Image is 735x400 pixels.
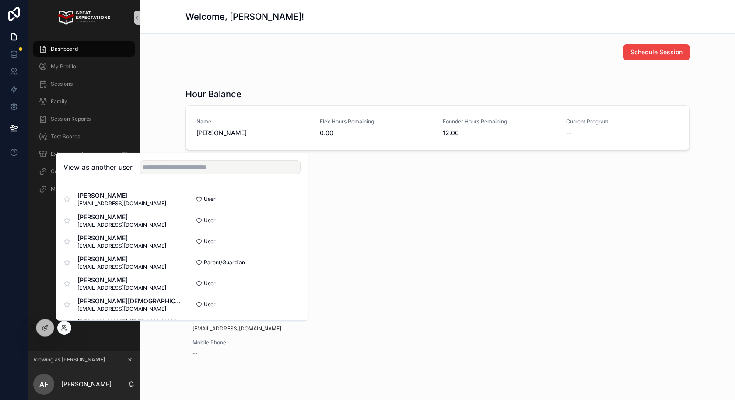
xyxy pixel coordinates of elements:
[33,111,135,127] a: Session Reports
[77,191,166,200] span: [PERSON_NAME]
[630,48,682,56] span: Schedule Session
[51,116,91,123] span: Session Reports
[33,76,135,92] a: Sessions
[39,379,48,389] span: AF
[204,217,216,224] span: User
[51,133,80,140] span: Test Scores
[51,186,94,193] span: Make a Purchase
[77,296,182,305] span: [PERSON_NAME][DEMOGRAPHIC_DATA]
[63,162,133,172] h2: View as another user
[77,242,166,249] span: [EMAIL_ADDRESS][DOMAIN_NAME]
[51,168,84,175] span: CounselMore
[185,11,304,23] h1: Welcome, [PERSON_NAME]!
[58,11,110,25] img: App logo
[28,35,140,208] div: scrollable content
[77,221,166,228] span: [EMAIL_ADDRESS][DOMAIN_NAME]
[77,263,166,270] span: [EMAIL_ADDRESS][DOMAIN_NAME]
[51,151,91,158] span: Extracurriculars
[33,181,135,197] a: Make a Purchase
[192,325,281,332] a: [EMAIL_ADDRESS][DOMAIN_NAME]
[33,356,105,363] span: Viewing as [PERSON_NAME]
[204,238,216,245] span: User
[77,317,182,326] span: [PERSON_NAME] ([PERSON_NAME]) [PERSON_NAME]
[185,88,241,100] h1: Hour Balance
[204,301,216,308] span: User
[320,118,433,125] span: Flex Hours Remaining
[33,129,135,144] a: Test Scores
[33,41,135,57] a: Dashboard
[51,46,78,53] span: Dashboard
[77,275,166,284] span: [PERSON_NAME]
[51,63,76,70] span: My Profile
[320,129,433,137] span: 0.00
[33,94,135,109] a: Family
[77,200,166,207] span: [EMAIL_ADDRESS][DOMAIN_NAME]
[33,59,135,74] a: My Profile
[443,118,556,125] span: Founder Hours Remaining
[204,196,216,203] span: User
[77,284,166,291] span: [EMAIL_ADDRESS][DOMAIN_NAME]
[623,44,689,60] button: Schedule Session
[566,118,679,125] span: Current Program
[196,129,309,137] span: [PERSON_NAME]
[192,350,198,357] span: --
[204,259,245,266] span: Parent/Guardian
[77,254,166,263] span: [PERSON_NAME]
[566,129,571,137] span: --
[77,305,182,312] span: [EMAIL_ADDRESS][DOMAIN_NAME]
[61,380,112,389] p: [PERSON_NAME]
[196,118,309,125] span: Name
[204,280,216,287] span: User
[51,81,73,88] span: Sessions
[443,129,556,137] span: 12.00
[77,212,166,221] span: [PERSON_NAME]
[77,233,166,242] span: [PERSON_NAME]
[33,164,135,179] a: CounselMore
[33,146,135,162] a: Extracurriculars
[192,339,346,346] span: Mobile Phone
[51,98,67,105] span: Family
